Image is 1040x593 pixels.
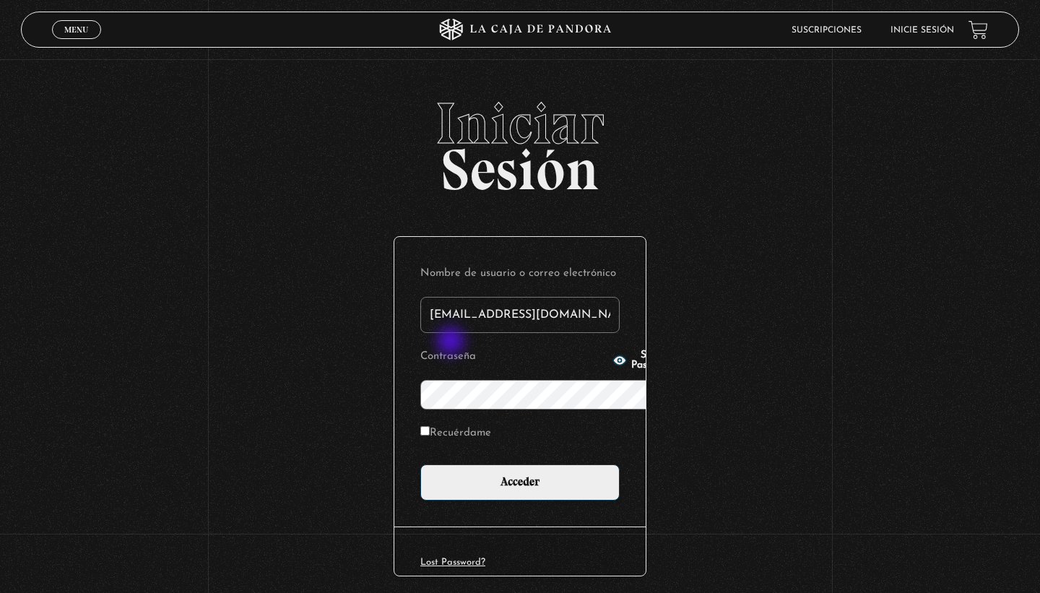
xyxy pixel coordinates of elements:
[420,346,608,368] label: Contraseña
[612,350,673,371] button: Show Password
[890,26,954,35] a: Inicie sesión
[64,25,88,34] span: Menu
[60,38,94,48] span: Cerrar
[631,350,673,371] span: Show Password
[420,426,430,436] input: Recuérdame
[420,423,491,445] label: Recuérdame
[420,558,485,567] a: Lost Password?
[968,20,988,40] a: View your shopping cart
[420,464,620,501] input: Acceder
[420,263,620,285] label: Nombre de usuario o correo electrónico
[792,26,862,35] a: Suscripciones
[21,95,1019,187] h2: Sesión
[21,95,1019,152] span: Iniciar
